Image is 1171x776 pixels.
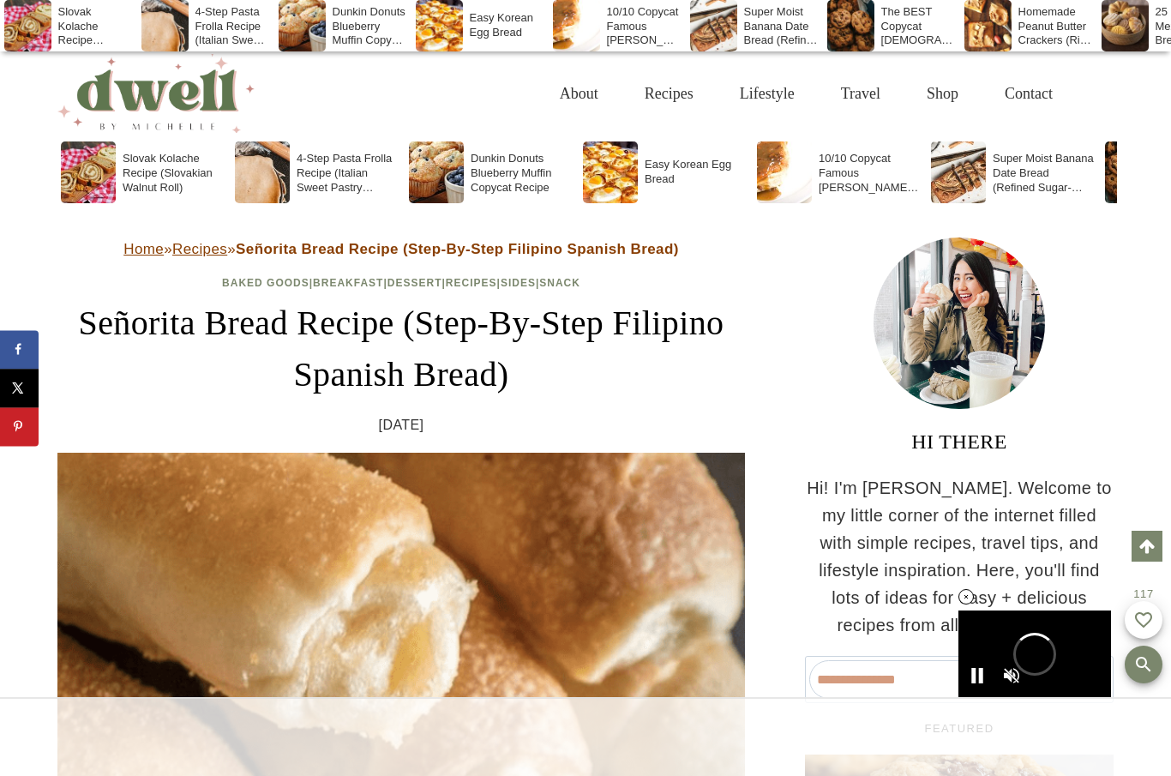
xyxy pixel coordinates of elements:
[539,277,580,289] a: Snack
[123,241,164,257] a: Home
[501,277,536,289] a: Sides
[387,277,442,289] a: Dessert
[379,414,424,436] time: [DATE]
[805,474,1114,639] p: Hi! I'm [PERSON_NAME]. Welcome to my little corner of the internet filled with simple recipes, tr...
[57,298,745,400] h1: Señorita Bread Recipe (Step-By-Step Filipino Spanish Bread)
[446,277,497,289] a: Recipes
[172,241,227,257] a: Recipes
[537,66,1076,122] nav: Primary Navigation
[805,426,1114,457] h3: HI THERE
[537,66,622,122] a: About
[273,699,898,776] iframe: Advertisement
[222,277,580,289] span: | | | | |
[818,66,904,122] a: Travel
[313,277,383,289] a: Breakfast
[222,277,309,289] a: Baked Goods
[236,241,679,257] strong: Señorita Bread Recipe (Step-By-Step Filipino Spanish Bread)
[57,54,255,133] img: DWELL by michelle
[717,66,818,122] a: Lifestyle
[1132,531,1162,562] a: Scroll to top
[622,66,717,122] a: Recipes
[123,241,679,257] span: » »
